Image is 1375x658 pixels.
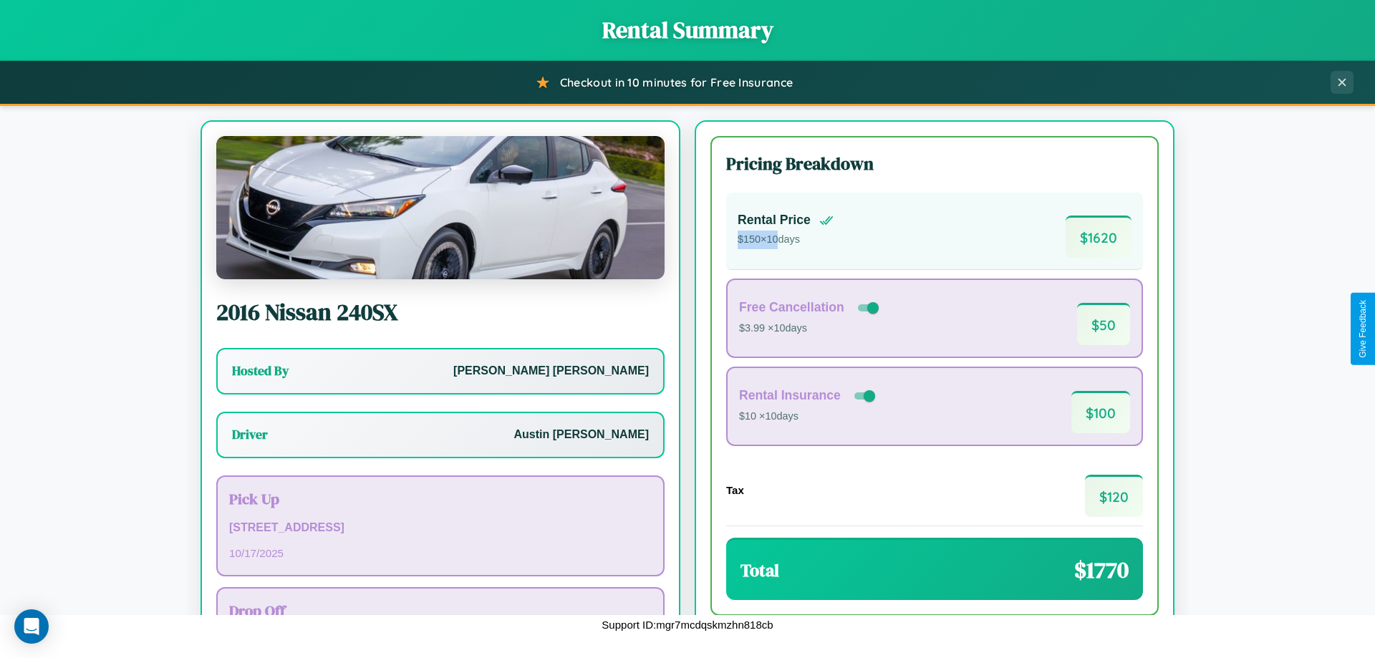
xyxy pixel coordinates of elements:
span: $ 100 [1071,391,1130,433]
p: $ 150 × 10 days [738,231,834,249]
h4: Free Cancellation [739,300,844,315]
h3: Pricing Breakdown [726,152,1143,175]
h3: Pick Up [229,488,652,509]
h3: Hosted By [232,362,289,379]
span: $ 1620 [1066,216,1132,258]
h2: 2016 Nissan 240SX [216,296,665,328]
span: $ 1770 [1074,554,1129,586]
div: Give Feedback [1358,300,1368,358]
p: 10 / 17 / 2025 [229,543,652,563]
h4: Tax [726,484,744,496]
p: [STREET_ADDRESS] [229,518,652,538]
h3: Drop Off [229,600,652,621]
span: Checkout in 10 minutes for Free Insurance [560,75,793,89]
h3: Total [740,558,779,582]
p: Support ID: mgr7mcdqskmzhn818cb [602,615,773,634]
span: $ 120 [1085,475,1143,517]
p: Austin [PERSON_NAME] [514,425,649,445]
h3: Driver [232,426,268,443]
span: $ 50 [1077,303,1130,345]
div: Open Intercom Messenger [14,609,49,644]
img: Nissan 240SX [216,136,665,279]
p: $3.99 × 10 days [739,319,882,338]
p: [PERSON_NAME] [PERSON_NAME] [453,361,649,382]
h4: Rental Insurance [739,388,841,403]
h1: Rental Summary [14,14,1361,46]
h4: Rental Price [738,213,811,228]
p: $10 × 10 days [739,407,878,426]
